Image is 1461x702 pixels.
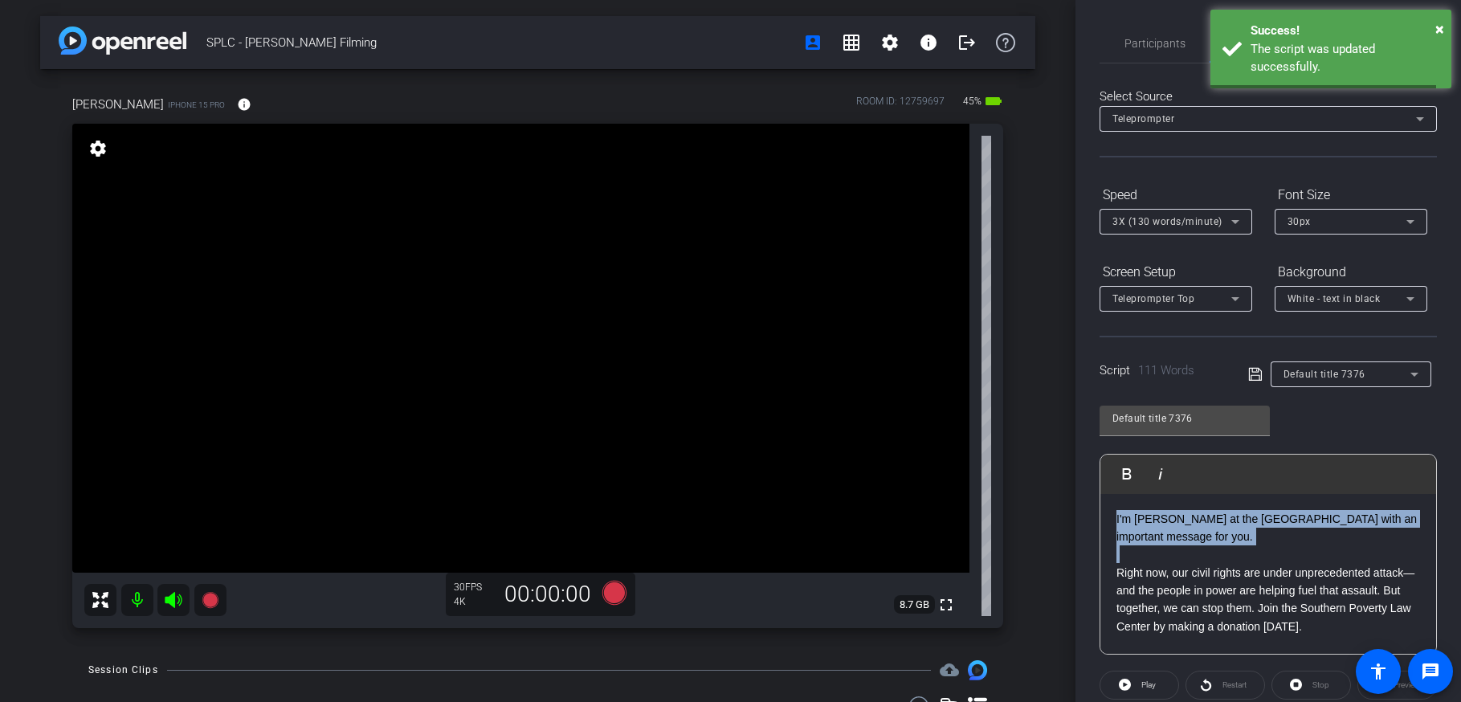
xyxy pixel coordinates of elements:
[454,581,494,594] div: 30
[1283,369,1365,380] span: Default title 7376
[168,99,225,111] span: iPhone 15 Pro
[1116,564,1420,636] p: Right now, our civil rights are under unprecedented attack—and the people in power are helping fu...
[454,595,494,608] div: 4K
[465,582,482,593] span: FPS
[894,595,935,614] span: 8.7 GB
[1112,113,1174,124] span: Teleprompter
[206,27,794,59] span: SPLC - [PERSON_NAME] Filming
[1369,662,1388,681] mat-icon: accessibility
[940,660,959,680] span: Destinations for your clips
[1124,38,1186,49] span: Participants
[961,88,984,114] span: 45%
[1275,259,1427,286] div: Background
[1141,680,1156,689] span: Play
[88,662,158,678] div: Session Clips
[87,139,109,158] mat-icon: settings
[1288,293,1381,304] span: White - text in black
[856,94,945,117] div: ROOM ID: 12759697
[968,660,987,680] img: Session clips
[494,581,602,608] div: 00:00:00
[1275,182,1427,209] div: Font Size
[842,33,861,52] mat-icon: grid_on
[803,33,822,52] mat-icon: account_box
[919,33,938,52] mat-icon: info
[940,660,959,680] mat-icon: cloud_upload
[1435,17,1444,41] button: Close
[1251,40,1439,76] div: The script was updated successfully.
[72,96,164,113] span: [PERSON_NAME]
[1100,259,1252,286] div: Screen Setup
[1100,361,1226,380] div: Script
[1116,510,1420,546] p: I'm [PERSON_NAME] at the [GEOGRAPHIC_DATA] with an important message for you.
[957,33,977,52] mat-icon: logout
[59,27,186,55] img: app-logo
[984,92,1003,111] mat-icon: battery_std
[237,97,251,112] mat-icon: info
[1100,88,1437,106] div: Select Source
[880,33,900,52] mat-icon: settings
[1112,216,1222,227] span: 3X (130 words/minute)
[1112,409,1257,428] input: Title
[937,595,956,614] mat-icon: fullscreen
[1100,182,1252,209] div: Speed
[1100,671,1179,700] button: Play
[1421,662,1440,681] mat-icon: message
[1112,293,1194,304] span: Teleprompter Top
[1435,19,1444,39] span: ×
[1138,363,1194,378] span: 111 Words
[1251,22,1439,40] div: Success!
[1288,216,1311,227] span: 30px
